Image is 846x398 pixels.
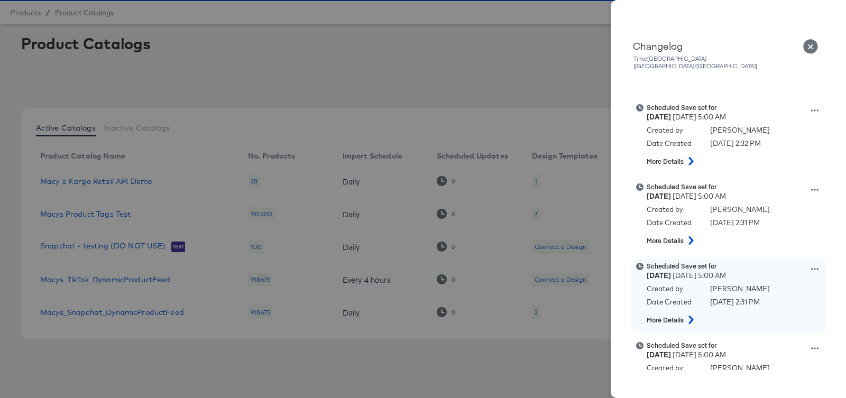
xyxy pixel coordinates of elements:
[647,297,700,307] div: Date Created
[647,350,671,359] strong: [DATE]
[710,218,760,228] div: [DATE] 2:31 PM
[647,271,824,281] div: [DATE] 5:00 AM
[710,125,770,135] div: [PERSON_NAME]
[647,341,716,349] strong: Scheduled Save set for
[796,32,825,61] button: Close
[710,297,760,307] div: [DATE] 2:31 PM
[647,205,700,215] div: Created by
[647,350,824,360] div: [DATE] 5:00 AM
[710,363,770,373] div: [PERSON_NAME]
[647,271,671,280] strong: [DATE]
[647,182,716,191] strong: Scheduled Save set for
[647,363,700,373] div: Created by
[647,157,684,166] strong: More Details
[647,218,700,228] div: Date Created
[647,112,824,122] div: [DATE] 5:00 AM
[633,40,819,52] div: Changelog
[647,284,700,294] div: Created by
[647,113,671,121] strong: [DATE]
[647,103,716,112] strong: Scheduled Save set for
[710,205,770,215] div: [PERSON_NAME]
[647,316,684,325] strong: More Details
[647,262,716,270] strong: Scheduled Save set for
[647,125,700,135] div: Created by
[647,138,700,149] div: Date Created
[647,192,671,200] strong: [DATE]
[710,284,770,294] div: [PERSON_NAME]
[647,191,824,201] div: [DATE] 5:00 AM
[633,55,819,70] div: Time [GEOGRAPHIC_DATA] ([GEOGRAPHIC_DATA]/[GEOGRAPHIC_DATA])
[647,236,684,245] strong: More Details
[710,138,761,149] div: [DATE] 2:32 PM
